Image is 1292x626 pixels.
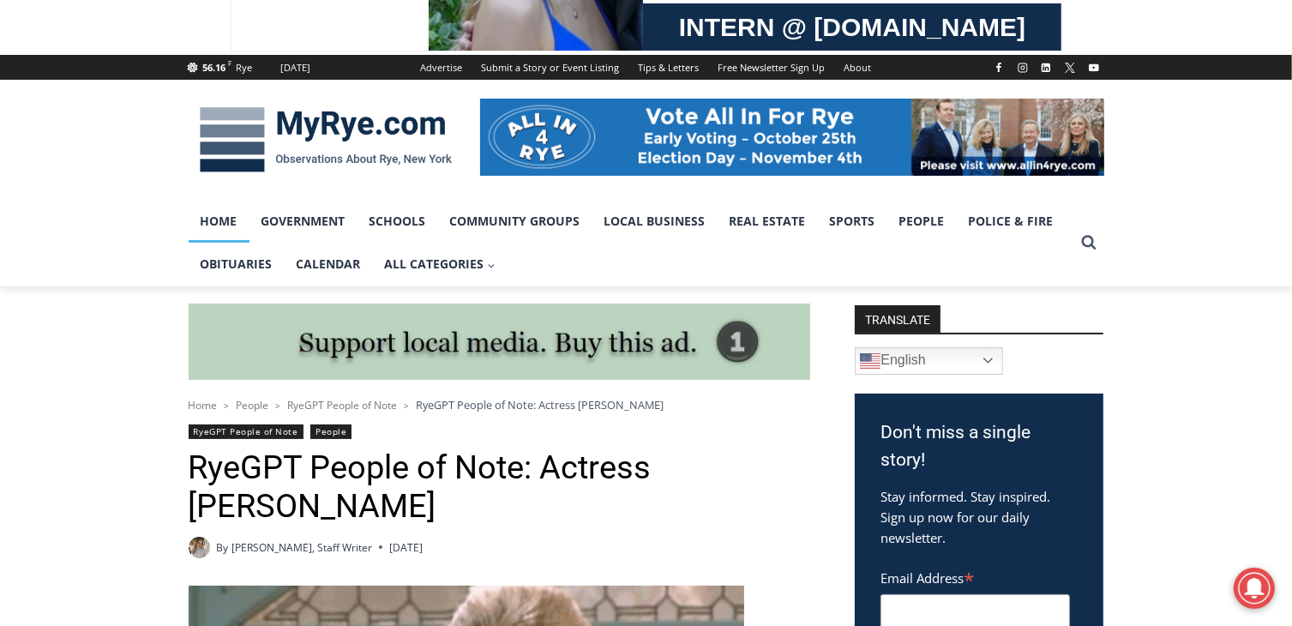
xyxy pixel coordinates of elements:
a: English [855,347,1003,375]
a: Open Tues. - Sun. [PHONE_NUMBER] [1,172,172,214]
a: Instagram [1013,57,1033,78]
span: Open Tues. - Sun. [PHONE_NUMBER] [5,177,168,242]
a: Government [249,200,358,243]
img: support local media, buy this ad [189,304,810,381]
span: By [217,539,229,556]
div: "the precise, almost orchestrated movements of cutting and assembling sushi and [PERSON_NAME] mak... [176,107,243,205]
p: Stay informed. Stay inspired. Sign up now for our daily newsletter. [880,486,1078,548]
span: F [228,58,231,68]
a: Author image [189,537,210,558]
a: Local Business [592,200,718,243]
nav: Breadcrumbs [189,396,810,413]
a: YouTube [1084,57,1104,78]
button: View Search Form [1073,227,1104,258]
a: People [310,424,352,439]
img: en [860,351,880,371]
span: Intern @ [DOMAIN_NAME] [448,171,795,209]
a: Police & Fire [957,200,1066,243]
strong: TRANSLATE [855,305,940,333]
a: People [237,398,269,412]
a: Facebook [989,57,1009,78]
div: "[PERSON_NAME] and I covered the [DATE] Parade, which was a really eye opening experience as I ha... [433,1,810,166]
time: [DATE] [389,539,423,556]
span: > [276,400,281,412]
a: Obituaries [189,243,285,286]
a: Real Estate [718,200,818,243]
nav: Secondary Navigation [412,55,881,80]
a: Advertise [412,55,472,80]
label: Email Address [880,561,1070,592]
a: Linkedin [1036,57,1056,78]
span: > [225,400,230,412]
a: Home [189,200,249,243]
span: > [405,400,410,412]
img: MyRye.com [189,95,463,184]
a: Free Newsletter Sign Up [709,55,835,80]
span: 56.16 [202,61,225,74]
a: RyeGPT People of Note [189,424,303,439]
a: Submit a Story or Event Listing [472,55,629,80]
img: All in for Rye [480,99,1104,176]
a: Calendar [285,243,373,286]
h3: Don't miss a single story! [880,419,1078,473]
a: Community Groups [438,200,592,243]
nav: Primary Navigation [189,200,1073,286]
a: X [1060,57,1080,78]
button: Child menu of All Categories [373,243,508,286]
span: RyeGPT People of Note: Actress [PERSON_NAME] [417,397,664,412]
a: Intern @ [DOMAIN_NAME] [412,166,831,214]
a: RyeGPT People of Note [288,398,398,412]
div: [DATE] [281,60,311,75]
img: (PHOTO: MyRye.com Summer 2023 intern Beatrice Larzul.) [189,537,210,558]
h1: RyeGPT People of Note: Actress [PERSON_NAME] [189,448,810,527]
a: Home [189,398,218,412]
a: Schools [358,200,438,243]
a: Sports [818,200,887,243]
a: Tips & Letters [629,55,709,80]
div: Rye [237,60,253,75]
a: [PERSON_NAME], Staff Writer [231,540,372,555]
a: People [887,200,957,243]
a: About [835,55,881,80]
